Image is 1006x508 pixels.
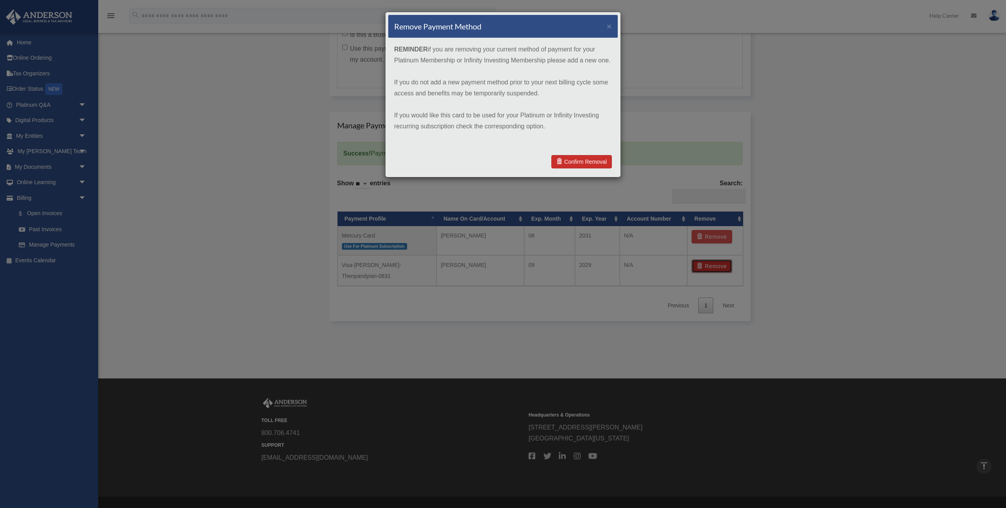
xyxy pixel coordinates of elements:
button: × [607,22,612,30]
p: If you would like this card to be used for your Platinum or Infinity Investing recurring subscrip... [394,110,612,132]
a: Confirm Removal [551,155,612,168]
p: If you do not add a new payment method prior to your next billing cycle some access and benefits ... [394,77,612,99]
div: if you are removing your current method of payment for your Platinum Membership or Infinity Inves... [388,38,618,149]
strong: REMINDER [394,46,428,53]
h4: Remove Payment Method [394,21,481,32]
